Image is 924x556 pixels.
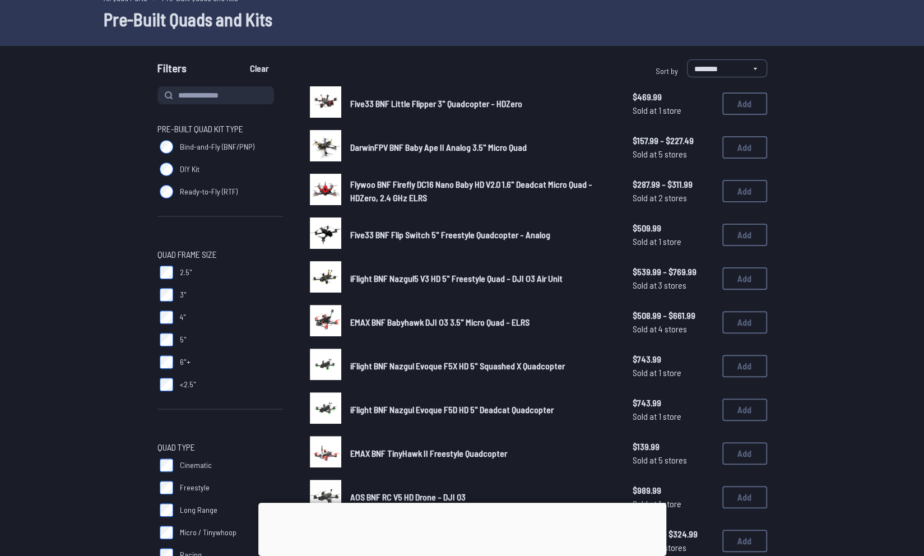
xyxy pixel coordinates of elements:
a: Five33 BNF Flip Switch 5" Freestyle Quadcopter - Analog [350,228,615,242]
span: Freestyle [180,482,210,493]
a: iFlight BNF Nazgul Evoque F5X HD 5" Squashed X Quadcopter [350,359,615,373]
img: image [310,86,341,118]
span: Micro / Tinywhoop [180,527,236,538]
span: $202.99 - $324.99 [633,527,713,541]
img: image [310,174,341,205]
iframe: Advertisement [258,503,666,553]
input: 3" [160,288,173,302]
span: 5" [180,334,187,345]
a: image [310,217,341,252]
img: image [310,305,341,336]
img: image [310,261,341,293]
span: EMAX BNF Babyhawk DJI O3 3.5" Micro Quad - ELRS [350,317,530,327]
span: Five33 BNF Flip Switch 5" Freestyle Quadcopter - Analog [350,229,550,240]
span: Quad Type [157,441,195,454]
button: Add [722,267,767,290]
span: $509.99 [633,221,713,235]
span: $139.99 [633,440,713,453]
input: Bind-and-Fly (BNF/PNP) [160,140,173,154]
span: $989.99 [633,484,713,497]
span: Sort by [656,66,678,76]
a: EMAX BNF Babyhawk DJI O3 3.5" Micro Quad - ELRS [350,316,615,329]
input: Ready-to-Fly (RTF) [160,185,173,198]
input: 4" [160,311,173,324]
a: Five33 BNF Little Flipper 3" Quadcopter - HDZero [350,97,615,110]
input: 2.5" [160,266,173,279]
span: Sold at 1 store [633,366,713,379]
span: 6"+ [180,356,191,368]
span: EMAX BNF TinyHawk II Freestyle Quadcopter [350,448,507,458]
span: iFlight BNF Nazgul Evoque F5X HD 5" Squashed X Quadcopter [350,360,565,371]
button: Add [722,530,767,552]
span: <2.5" [180,379,196,390]
span: iFlight BNF Nazgul Evoque F5D HD 5" Deadcat Quadcopter [350,404,554,415]
input: Micro / Tinywhoop [160,526,173,539]
span: $157.99 - $227.49 [633,134,713,147]
button: Add [722,311,767,333]
a: iFlight BNF Nazgul Evoque F5D HD 5" Deadcat Quadcopter [350,403,615,416]
span: Flywoo BNF Firefly DC16 Nano Baby HD V2.0 1.6" Deadcat Micro Quad - HDZero, 2.4 GHz ELRS [350,179,592,203]
span: DarwinFPV BNF Baby Ape II Analog 3.5" Micro Quad [350,142,527,152]
button: Add [722,92,767,115]
button: Clear [240,59,278,77]
span: Sold at 3 stores [633,279,713,292]
input: <2.5" [160,378,173,391]
span: Sold at 1 store [633,497,713,511]
a: image [310,130,341,165]
input: Long Range [160,503,173,517]
span: Sold at 1 store [633,104,713,117]
input: 5" [160,333,173,346]
input: DIY Kit [160,163,173,176]
span: Quad Frame Size [157,248,217,261]
a: image [310,436,341,471]
img: image [310,130,341,161]
a: image [310,305,341,340]
span: $469.99 [633,90,713,104]
img: image [310,217,341,249]
span: Long Range [180,504,217,516]
a: image [310,86,341,121]
span: Five33 BNF Little Flipper 3" Quadcopter - HDZero [350,98,522,109]
span: Cinematic [180,460,212,471]
span: $743.99 [633,396,713,410]
span: $743.99 [633,353,713,366]
span: Filters [157,59,187,82]
h1: Pre-Built Quads and Kits [104,6,821,33]
span: Sold at 4 stores [633,322,713,336]
img: image [310,436,341,467]
button: Add [722,355,767,377]
span: $539.99 - $769.99 [633,265,713,279]
span: Pre-Built Quad Kit Type [157,122,243,136]
span: Sold at 5 stores [633,147,713,161]
input: Freestyle [160,481,173,494]
button: Add [722,224,767,246]
a: Flywoo BNF Firefly DC16 Nano Baby HD V2.0 1.6" Deadcat Micro Quad - HDZero, 2.4 GHz ELRS [350,178,615,205]
a: AOS BNF RC V5 HD Drone - DJI 03 [350,490,615,504]
span: 2.5" [180,267,192,278]
img: image [310,480,341,511]
span: Sold at 1 store [633,410,713,423]
a: DarwinFPV BNF Baby Ape II Analog 3.5" Micro Quad [350,141,615,154]
span: Bind-and-Fly (BNF/PNP) [180,141,254,152]
span: Sold at 3 stores [633,541,713,554]
button: Add [722,180,767,202]
span: DIY Kit [180,164,199,175]
button: Add [722,399,767,421]
span: 4" [180,312,186,323]
button: Add [722,136,767,159]
span: Ready-to-Fly (RTF) [180,186,238,197]
a: image [310,392,341,427]
span: $508.99 - $661.99 [633,309,713,322]
a: image [310,174,341,208]
img: image [310,392,341,424]
a: iFlight BNF Nazgul5 V3 HD 5" Freestyle Quad - DJI O3 Air Unit [350,272,615,285]
a: EMAX BNF TinyHawk II Freestyle Quadcopter [350,447,615,460]
input: 6"+ [160,355,173,369]
span: Sold at 1 store [633,235,713,248]
span: iFlight BNF Nazgul5 V3 HD 5" Freestyle Quad - DJI O3 Air Unit [350,273,563,284]
span: Sold at 5 stores [633,453,713,467]
button: Add [722,442,767,465]
a: image [310,261,341,296]
img: image [310,349,341,380]
button: Add [722,486,767,508]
